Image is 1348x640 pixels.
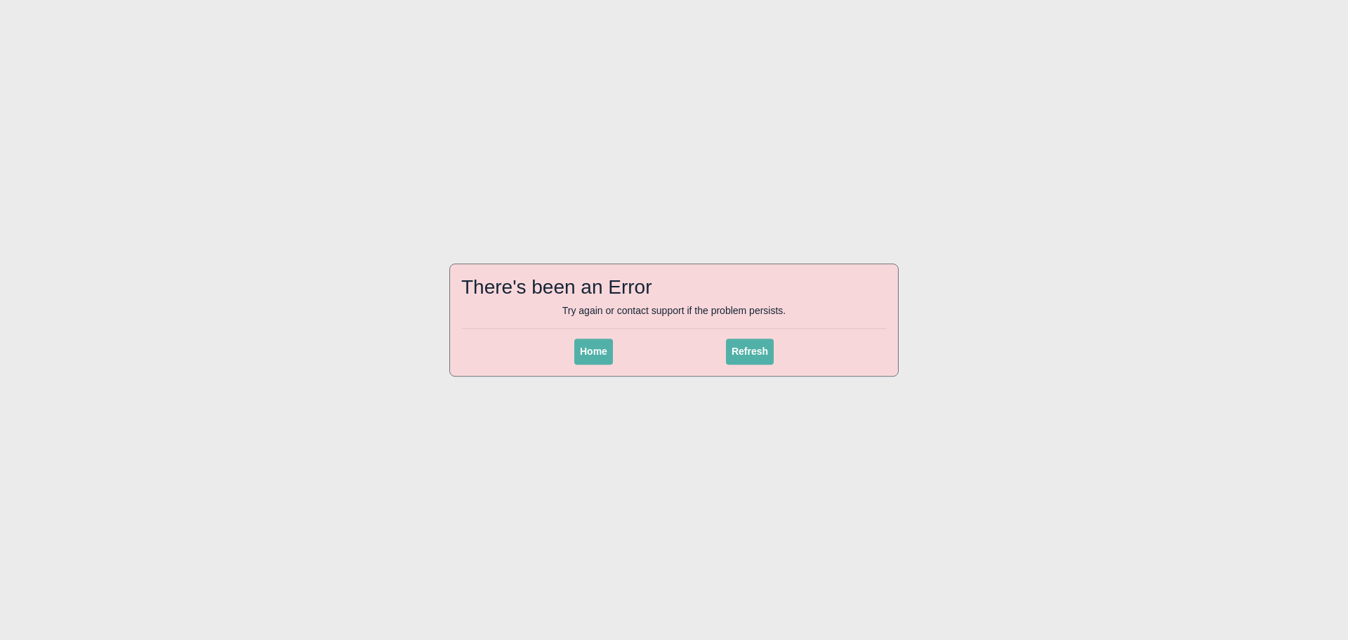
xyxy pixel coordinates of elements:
h2: There's been an Error [461,275,887,299]
button: Refresh [726,339,774,365]
span: Home [580,346,607,357]
span: Refresh [732,346,768,357]
p: Try again or contact support if the problem persists. [461,303,887,318]
button: Home [574,339,613,365]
